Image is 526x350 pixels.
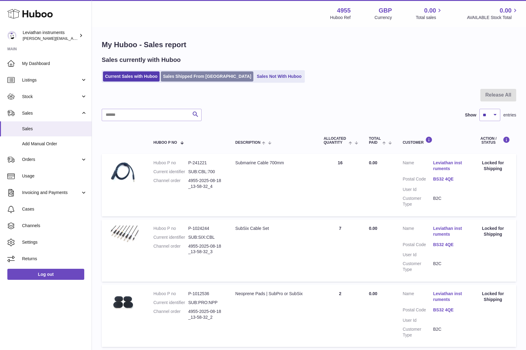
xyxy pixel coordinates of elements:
[108,160,138,183] img: 49551658773169.jpg
[403,252,433,258] dt: User Id
[433,226,464,237] a: Leviathan instruments
[416,15,443,21] span: Total sales
[317,219,363,282] td: 7
[403,160,433,173] dt: Name
[424,6,436,15] span: 0.00
[433,176,464,182] a: BS32 4QE
[22,110,81,116] span: Sales
[22,77,81,83] span: Listings
[153,291,188,297] dt: Huboo P no
[476,136,510,145] div: Action / Status
[433,326,464,338] dd: B2C
[403,242,433,249] dt: Postal Code
[108,291,138,314] img: 1727358652.jpg
[7,31,17,40] img: pete@submarinepickup.com
[22,206,87,212] span: Cases
[153,226,188,231] dt: Huboo P no
[23,36,123,41] span: [PERSON_NAME][EMAIL_ADDRESS][DOMAIN_NAME]
[235,226,311,231] div: SubSix Cable Set
[403,187,433,192] dt: User Id
[22,173,87,179] span: Usage
[369,291,377,296] span: 0.00
[500,6,512,15] span: 0.00
[317,285,363,347] td: 2
[403,196,433,207] dt: Customer Type
[153,160,188,166] dt: Huboo P no
[22,94,81,100] span: Stock
[467,6,519,21] a: 0.00 AVAILABLE Stock Total
[22,256,87,262] span: Returns
[403,291,433,304] dt: Name
[369,226,377,231] span: 0.00
[153,309,188,320] dt: Channel order
[379,6,392,15] strong: GBP
[465,112,476,118] label: Show
[22,157,81,162] span: Orders
[188,226,223,231] dd: P-1024244
[188,234,223,240] dd: SUB:SIX:CBL
[317,154,363,216] td: 16
[337,6,351,15] strong: 4955
[103,71,160,82] a: Current Sales with Huboo
[403,261,433,272] dt: Customer Type
[188,309,223,320] dd: 4955-2025-08-18_13-58-32_2
[108,226,138,246] img: 1734003676.jpg
[403,318,433,323] dt: User Id
[403,307,433,314] dt: Postal Code
[330,15,351,21] div: Huboo Ref
[375,15,392,21] div: Currency
[188,169,223,175] dd: SUB:CBL:700
[22,239,87,245] span: Settings
[235,160,311,166] div: Submarine Cable 700mm
[255,71,304,82] a: Sales Not With Huboo
[23,30,78,41] div: Leviathan instruments
[433,242,464,248] a: BS32 4QE
[188,300,223,306] dd: SUB:PRO:NPP
[503,112,516,118] span: entries
[476,291,510,302] div: Locked for Shipping
[153,178,188,189] dt: Channel order
[188,243,223,255] dd: 4955-2025-08-18_13-58-32_3
[22,190,81,196] span: Invoicing and Payments
[433,261,464,272] dd: B2C
[102,56,181,64] h2: Sales currently with Huboo
[153,169,188,175] dt: Current identifier
[433,307,464,313] a: BS32 4QE
[161,71,253,82] a: Sales Shipped From [GEOGRAPHIC_DATA]
[403,326,433,338] dt: Customer Type
[433,160,464,172] a: Leviathan instruments
[22,126,87,132] span: Sales
[153,141,177,145] span: Huboo P no
[235,141,260,145] span: Description
[403,176,433,184] dt: Postal Code
[153,300,188,306] dt: Current identifier
[235,291,311,297] div: Neoprene Pads | SubPro or SubSix
[324,137,347,145] span: ALLOCATED Quantity
[7,269,84,280] a: Log out
[188,160,223,166] dd: P-241221
[22,61,87,67] span: My Dashboard
[188,291,223,297] dd: P-1012536
[369,160,377,165] span: 0.00
[102,40,516,50] h1: My Huboo - Sales report
[403,226,433,239] dt: Name
[416,6,443,21] a: 0.00 Total sales
[476,160,510,172] div: Locked for Shipping
[467,15,519,21] span: AVAILABLE Stock Total
[22,223,87,229] span: Channels
[403,136,464,145] div: Customer
[22,141,87,147] span: Add Manual Order
[433,291,464,302] a: Leviathan instruments
[433,196,464,207] dd: B2C
[369,137,381,145] span: Total paid
[476,226,510,237] div: Locked for Shipping
[188,178,223,189] dd: 4955-2025-08-18_13-58-32_4
[153,234,188,240] dt: Current identifier
[153,243,188,255] dt: Channel order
